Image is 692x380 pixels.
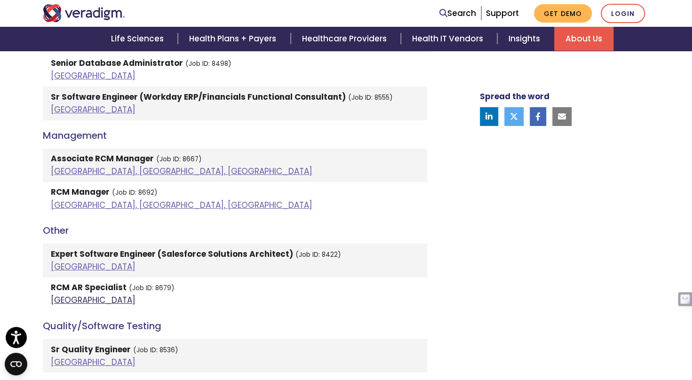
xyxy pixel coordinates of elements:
[185,59,231,68] small: (Job ID: 8498)
[156,155,202,164] small: (Job ID: 8667)
[51,248,293,260] strong: Expert Software Engineer (Salesforce Solutions Architect)
[348,93,393,102] small: (Job ID: 8555)
[112,188,158,197] small: (Job ID: 8692)
[534,4,592,23] a: Get Demo
[129,284,175,293] small: (Job ID: 8679)
[51,91,346,103] strong: Sr Software Engineer (Workday ERP/Financials Functional Consultant)
[601,4,645,23] a: Login
[51,186,110,198] strong: RCM Manager
[51,57,183,69] strong: Senior Database Administrator
[480,90,549,102] strong: Spread the word
[51,166,312,177] a: [GEOGRAPHIC_DATA], [GEOGRAPHIC_DATA], [GEOGRAPHIC_DATA]
[51,282,127,293] strong: RCM AR Specialist
[554,27,613,51] a: About Us
[5,353,27,375] button: Open CMP widget
[133,346,178,355] small: (Job ID: 8536)
[51,294,135,306] a: [GEOGRAPHIC_DATA]
[401,27,497,51] a: Health IT Vendors
[295,250,341,259] small: (Job ID: 8422)
[43,130,427,141] h4: Management
[439,7,476,20] a: Search
[51,70,135,81] a: [GEOGRAPHIC_DATA]
[43,320,427,332] h4: Quality/Software Testing
[43,4,125,22] img: Veradigm logo
[178,27,290,51] a: Health Plans + Payers
[51,356,135,368] a: [GEOGRAPHIC_DATA]
[51,199,312,211] a: [GEOGRAPHIC_DATA], [GEOGRAPHIC_DATA], [GEOGRAPHIC_DATA]
[43,225,427,236] h4: Other
[51,153,154,164] strong: Associate RCM Manager
[51,261,135,272] a: [GEOGRAPHIC_DATA]
[51,344,131,355] strong: Sr Quality Engineer
[486,8,519,19] a: Support
[291,27,401,51] a: Healthcare Providers
[51,104,135,115] a: [GEOGRAPHIC_DATA]
[497,27,554,51] a: Insights
[100,27,178,51] a: Life Sciences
